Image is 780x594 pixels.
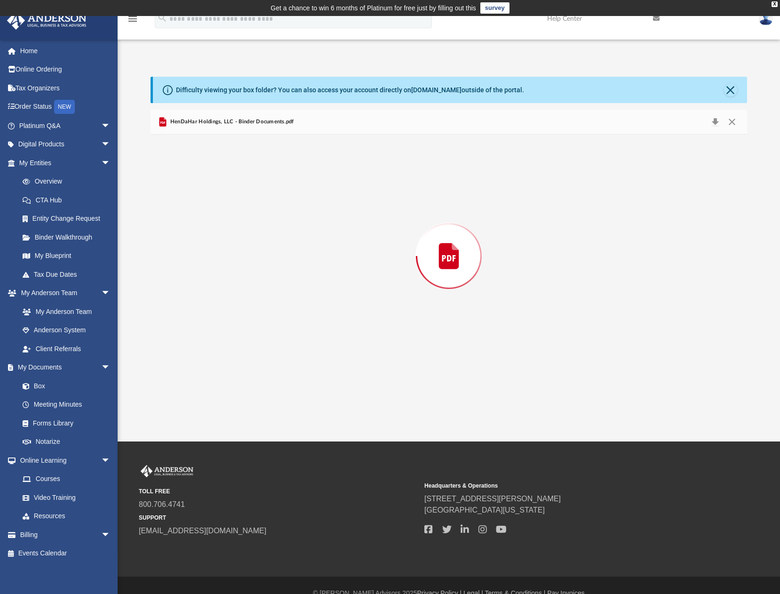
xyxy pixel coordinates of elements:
a: [DOMAIN_NAME] [411,86,462,94]
a: Platinum Q&Aarrow_drop_down [7,116,125,135]
small: Headquarters & Operations [424,482,703,490]
a: Anderson System [13,321,120,340]
a: My Anderson Teamarrow_drop_down [7,284,120,303]
a: Order StatusNEW [7,97,125,117]
a: [EMAIL_ADDRESS][DOMAIN_NAME] [139,527,266,535]
a: Online Ordering [7,60,125,79]
a: My Documentsarrow_drop_down [7,358,120,377]
i: search [157,13,167,23]
a: Video Training [13,488,115,507]
img: User Pic [759,12,773,25]
a: Binder Walkthrough [13,228,125,247]
a: Resources [13,507,120,526]
button: Close [724,115,740,128]
div: close [772,1,778,7]
small: SUPPORT [139,514,418,522]
a: Tax Organizers [7,79,125,97]
a: survey [480,2,509,14]
a: Tax Due Dates [13,265,125,284]
a: Entity Change Request [13,209,125,228]
a: [STREET_ADDRESS][PERSON_NAME] [424,495,561,503]
a: Billingarrow_drop_down [7,525,125,544]
a: Forms Library [13,414,115,433]
a: Events Calendar [7,544,125,563]
img: Anderson Advisors Platinum Portal [4,11,89,30]
button: Close [724,83,737,96]
a: Meeting Minutes [13,395,120,414]
i: menu [127,13,138,24]
small: TOLL FREE [139,487,418,496]
img: Anderson Advisors Platinum Portal [139,465,195,477]
a: My Blueprint [13,247,120,265]
span: arrow_drop_down [101,358,120,377]
a: Overview [13,172,125,191]
a: My Entitiesarrow_drop_down [7,153,125,172]
button: Download [707,115,724,128]
div: Preview [151,110,747,377]
a: My Anderson Team [13,302,115,321]
span: arrow_drop_down [101,525,120,545]
span: arrow_drop_down [101,116,120,136]
a: 800.706.4741 [139,500,185,508]
a: menu [127,18,138,24]
a: Client Referrals [13,339,120,358]
a: CTA Hub [13,191,125,209]
a: Courses [13,470,120,489]
a: Notarize [13,433,120,451]
span: HenDaHar Holdings, LLC - Binder Documents.pdf [168,118,294,126]
a: Home [7,41,125,60]
span: arrow_drop_down [101,153,120,173]
a: [GEOGRAPHIC_DATA][US_STATE] [424,506,545,514]
div: NEW [54,100,75,114]
a: Box [13,377,115,395]
div: Get a chance to win 6 months of Platinum for free just by filling out this [271,2,476,14]
span: arrow_drop_down [101,451,120,470]
div: Difficulty viewing your box folder? You can also access your account directly on outside of the p... [176,85,524,95]
span: arrow_drop_down [101,284,120,303]
a: Online Learningarrow_drop_down [7,451,120,470]
a: Digital Productsarrow_drop_down [7,135,125,154]
span: arrow_drop_down [101,135,120,154]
